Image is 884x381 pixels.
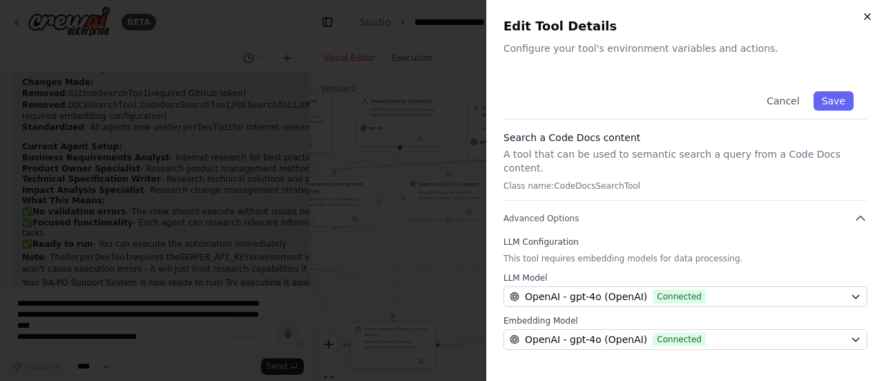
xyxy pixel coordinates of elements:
[503,147,867,175] p: A tool that can be used to semantic search a query from a Code Docs content.
[503,17,867,36] h2: Edit Tool Details
[653,290,706,304] span: Connected
[503,329,867,350] button: OpenAI - gpt-4o (OpenAI)Connected
[503,131,867,145] h3: Search a Code Docs content
[525,290,647,304] span: OpenAI - gpt-4o (OpenAI)
[503,41,867,55] p: Configure your tool's environment variables and actions.
[503,236,867,248] label: LLM Configuration
[503,272,867,284] label: LLM Model
[503,253,867,264] p: This tool requires embedding models for data processing.
[503,212,867,225] button: Advanced Options
[503,213,579,224] span: Advanced Options
[653,333,706,346] span: Connected
[525,333,647,346] span: OpenAI - gpt-4o (OpenAI)
[758,91,807,111] button: Cancel
[503,180,867,192] p: Class name: CodeDocsSearchTool
[503,315,867,326] label: Embedding Model
[814,91,854,111] button: Save
[503,286,867,307] button: OpenAI - gpt-4o (OpenAI)Connected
